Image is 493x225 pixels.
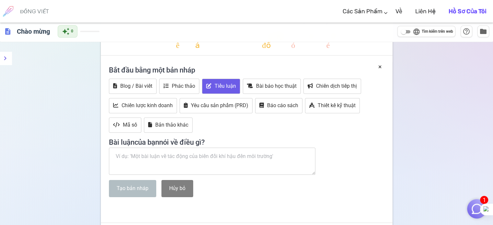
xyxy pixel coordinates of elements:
[109,98,177,113] button: Chiến lược kinh doanh
[477,26,489,37] button: Quản lý tài liệu
[449,8,487,15] font: Hồ sơ của tôi
[395,8,402,15] font: Về
[471,203,483,215] img: Đóng trò chuyện
[343,2,382,21] a: Các sản phẩm
[159,79,199,94] button: Phác thảo
[120,83,152,89] font: Blog / Bài viết
[479,28,487,35] span: folder
[255,98,302,113] button: Báo cáo sách
[316,83,357,89] font: Chiến dịch tiếp thị
[159,138,205,146] font: nói về điều gì?
[413,28,420,36] span: language
[395,2,402,21] a: Về
[378,62,382,72] button: ×
[172,83,195,89] font: Phác thảo
[256,83,297,89] font: Bài báo học thuật
[144,118,193,133] button: Bản thảo khác
[20,8,49,15] font: ĐỒNG VIẾT
[284,40,338,48] font: xóa_quét
[303,79,361,94] button: Chiến dịch tiếp thị
[415,8,436,15] font: Liên hệ
[463,28,470,35] span: help_outline
[14,25,53,38] h6: Nhấp để chỉnh sửa tiêu đề
[483,197,486,203] font: 1
[4,28,12,35] span: description
[122,102,173,108] font: Chiến lược kinh doanh
[135,138,159,146] font: của bạn
[123,122,137,128] font: Mã số
[191,102,248,108] font: Yêu cầu sản phẩm (PRD)
[17,28,50,35] font: Chào mừng
[378,63,382,71] font: ×
[343,8,382,15] font: Các sản phẩm
[267,102,298,108] font: Báo cáo sách
[422,29,453,34] font: Tìm kiếm trên web
[62,28,70,35] span: auto_awesome
[467,199,487,219] button: 1
[109,66,195,74] font: Bắt đầu bằng một bản nháp
[109,138,135,146] font: Bài luận
[71,29,73,33] font: 0
[109,118,141,133] button: Mã số
[169,185,185,191] font: Hủy bỏ
[109,79,157,94] button: Blog / Bài viết
[305,98,360,113] button: Thiết kế kỹ thuật
[243,79,301,94] button: Bài báo học thuật
[461,26,472,37] button: Trợ giúp & Phím tắt
[202,79,240,94] button: Tiểu luận
[180,98,252,113] button: Yêu cầu sản phẩm (PRD)
[117,185,148,191] font: Tạo bản nháp
[161,180,193,197] button: Hủy bỏ
[160,40,279,48] font: thêm_ảnh_thay_đổi
[109,180,156,197] button: Tạo bản nháp
[415,2,436,21] a: Liên hệ
[449,2,487,21] a: Hồ sơ của tôi
[155,122,188,128] font: Bản thảo khác
[318,102,356,108] font: Thiết kế kỹ thuật
[215,83,236,89] font: Tiểu luận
